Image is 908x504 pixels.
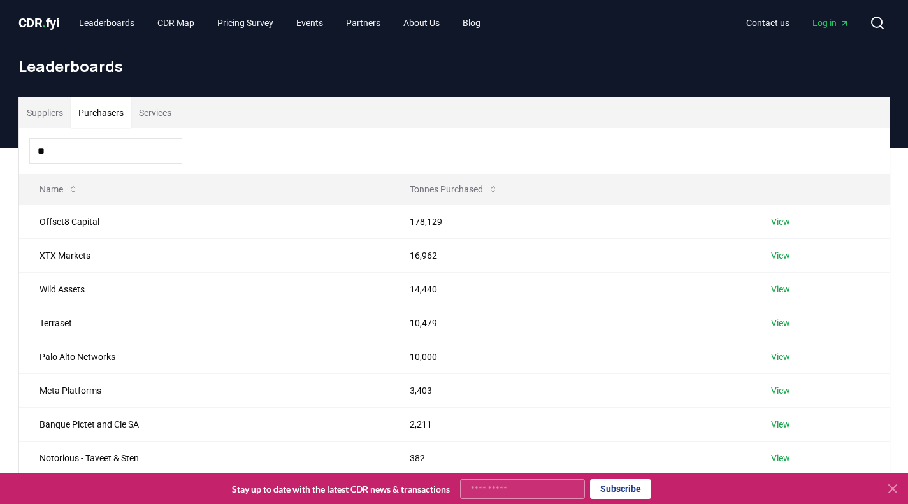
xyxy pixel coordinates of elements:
[19,238,389,272] td: XTX Markets
[18,15,59,31] span: CDR fyi
[389,373,751,407] td: 3,403
[771,452,790,464] a: View
[336,11,391,34] a: Partners
[19,205,389,238] td: Offset8 Capital
[69,11,145,34] a: Leaderboards
[42,15,46,31] span: .
[736,11,860,34] nav: Main
[19,407,389,441] td: Banque Pictet and Cie SA
[771,215,790,228] a: View
[771,384,790,397] a: View
[771,350,790,363] a: View
[69,11,491,34] nav: Main
[286,11,333,34] a: Events
[389,238,751,272] td: 16,962
[19,340,389,373] td: Palo Alto Networks
[19,272,389,306] td: Wild Assets
[18,56,890,76] h1: Leaderboards
[389,205,751,238] td: 178,129
[771,283,790,296] a: View
[389,272,751,306] td: 14,440
[207,11,284,34] a: Pricing Survey
[389,441,751,475] td: 382
[18,14,59,32] a: CDR.fyi
[19,373,389,407] td: Meta Platforms
[19,97,71,128] button: Suppliers
[19,306,389,340] td: Terraset
[19,441,389,475] td: Notorious - Taveet & Sten
[812,17,849,29] span: Log in
[393,11,450,34] a: About Us
[771,418,790,431] a: View
[147,11,205,34] a: CDR Map
[771,249,790,262] a: View
[771,317,790,329] a: View
[71,97,131,128] button: Purchasers
[802,11,860,34] a: Log in
[131,97,179,128] button: Services
[389,340,751,373] td: 10,000
[400,176,508,202] button: Tonnes Purchased
[389,407,751,441] td: 2,211
[29,176,89,202] button: Name
[389,306,751,340] td: 10,479
[736,11,800,34] a: Contact us
[452,11,491,34] a: Blog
